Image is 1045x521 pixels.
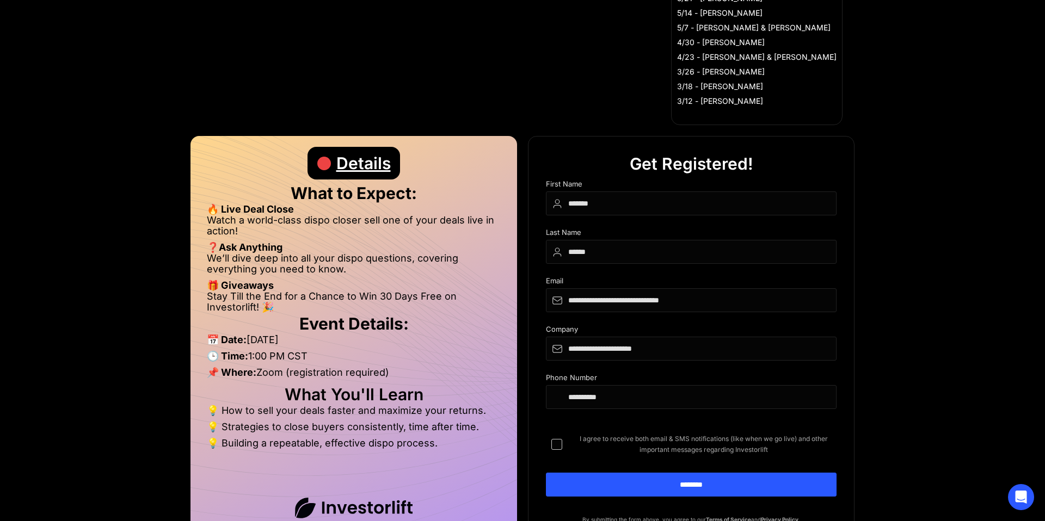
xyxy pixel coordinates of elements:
strong: 📅 Date: [207,334,247,345]
li: [DATE] [207,334,501,351]
div: Phone Number [546,374,837,385]
strong: 🔥 Live Deal Close [207,203,294,215]
form: DIspo Day Main Form [546,180,837,514]
div: Details [336,147,391,179]
strong: 🎁 Giveaways [207,280,274,291]
div: Email [546,277,837,288]
li: Watch a world-class dispo closer sell one of your deals live in action! [207,215,501,242]
span: I agree to receive both email & SMS notifications (like when we go live) and other important mess... [571,433,837,455]
strong: ❓Ask Anything [207,241,282,253]
li: 1:00 PM CST [207,351,501,367]
div: First Name [546,180,837,191]
strong: 📌 Where: [207,367,256,378]
div: Last Name [546,228,837,240]
li: Zoom (registration required) [207,367,501,383]
strong: Event Details: [299,314,409,333]
strong: 🕒 Time: [207,350,248,362]
div: Open Intercom Messenger [1008,484,1034,510]
li: We’ll dive deep into all your dispo questions, covering everything you need to know. [207,253,501,280]
li: 💡 Strategies to close buyers consistently, time after time. [207,421,501,438]
strong: What to Expect: [291,183,417,203]
li: 💡 How to sell your deals faster and maximize your returns. [207,405,501,421]
div: Company [546,325,837,337]
li: Stay Till the End for a Chance to Win 30 Days Free on Investorlift! 🎉 [207,291,501,313]
div: Get Registered! [630,147,753,180]
h2: What You'll Learn [207,389,501,400]
li: 💡 Building a repeatable, effective dispo process. [207,438,501,449]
